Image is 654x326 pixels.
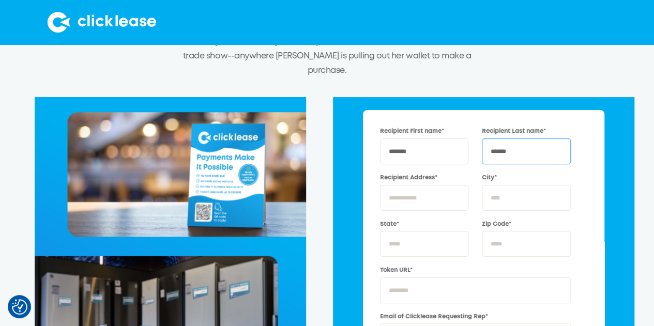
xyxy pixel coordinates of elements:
[482,174,570,182] label: City*
[380,313,571,321] label: Email of Clicklease Requesting Rep*
[482,220,570,229] label: Zip Code*
[482,127,570,136] label: Recipient Last name*
[380,266,571,275] label: Token URL*
[380,174,468,182] label: Recipient Address*
[380,220,468,229] label: State*
[12,299,27,315] img: Revisit consent button
[380,127,468,136] label: Recipient First name*
[175,20,480,77] p: POP is Point-of-Purchase Marketing Materials. P OP is always customer-facing and usually comes di...
[12,299,27,315] button: Consent Preferences
[48,12,156,33] img: Clicklease logo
